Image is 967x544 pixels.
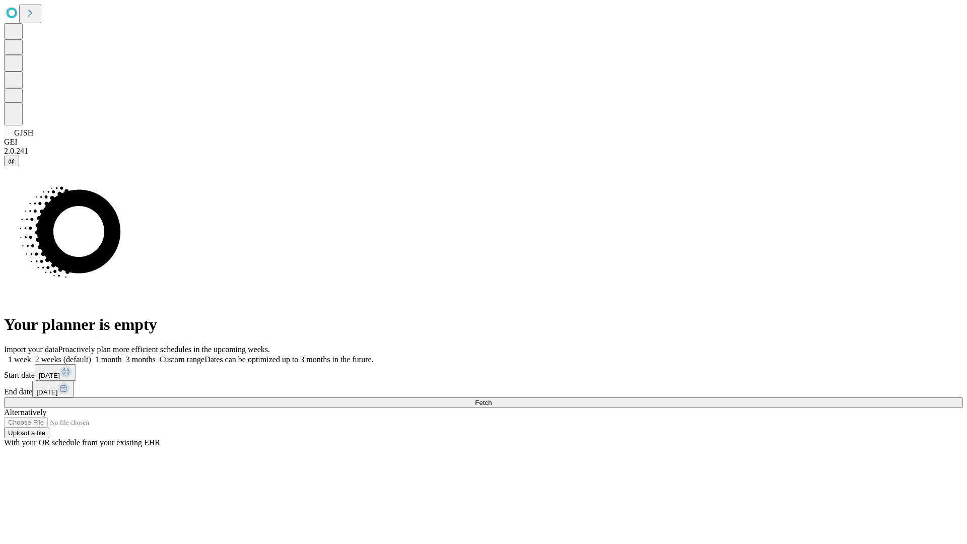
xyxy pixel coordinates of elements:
span: Custom range [160,355,204,364]
div: End date [4,381,963,397]
span: Dates can be optimized up to 3 months in the future. [204,355,373,364]
button: [DATE] [32,381,74,397]
span: Fetch [475,399,492,406]
span: 1 month [95,355,122,364]
span: Proactively plan more efficient schedules in the upcoming weeks. [58,345,270,354]
button: [DATE] [35,364,76,381]
span: 1 week [8,355,31,364]
button: @ [4,156,19,166]
h1: Your planner is empty [4,315,963,334]
span: @ [8,157,15,165]
span: With your OR schedule from your existing EHR [4,438,160,447]
div: GEI [4,138,963,147]
div: Start date [4,364,963,381]
div: 2.0.241 [4,147,963,156]
button: Fetch [4,397,963,408]
button: Upload a file [4,428,49,438]
span: 2 weeks (default) [35,355,91,364]
span: [DATE] [39,372,60,379]
span: [DATE] [36,388,57,396]
span: 3 months [126,355,156,364]
span: GJSH [14,128,33,137]
span: Import your data [4,345,58,354]
span: Alternatively [4,408,46,417]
